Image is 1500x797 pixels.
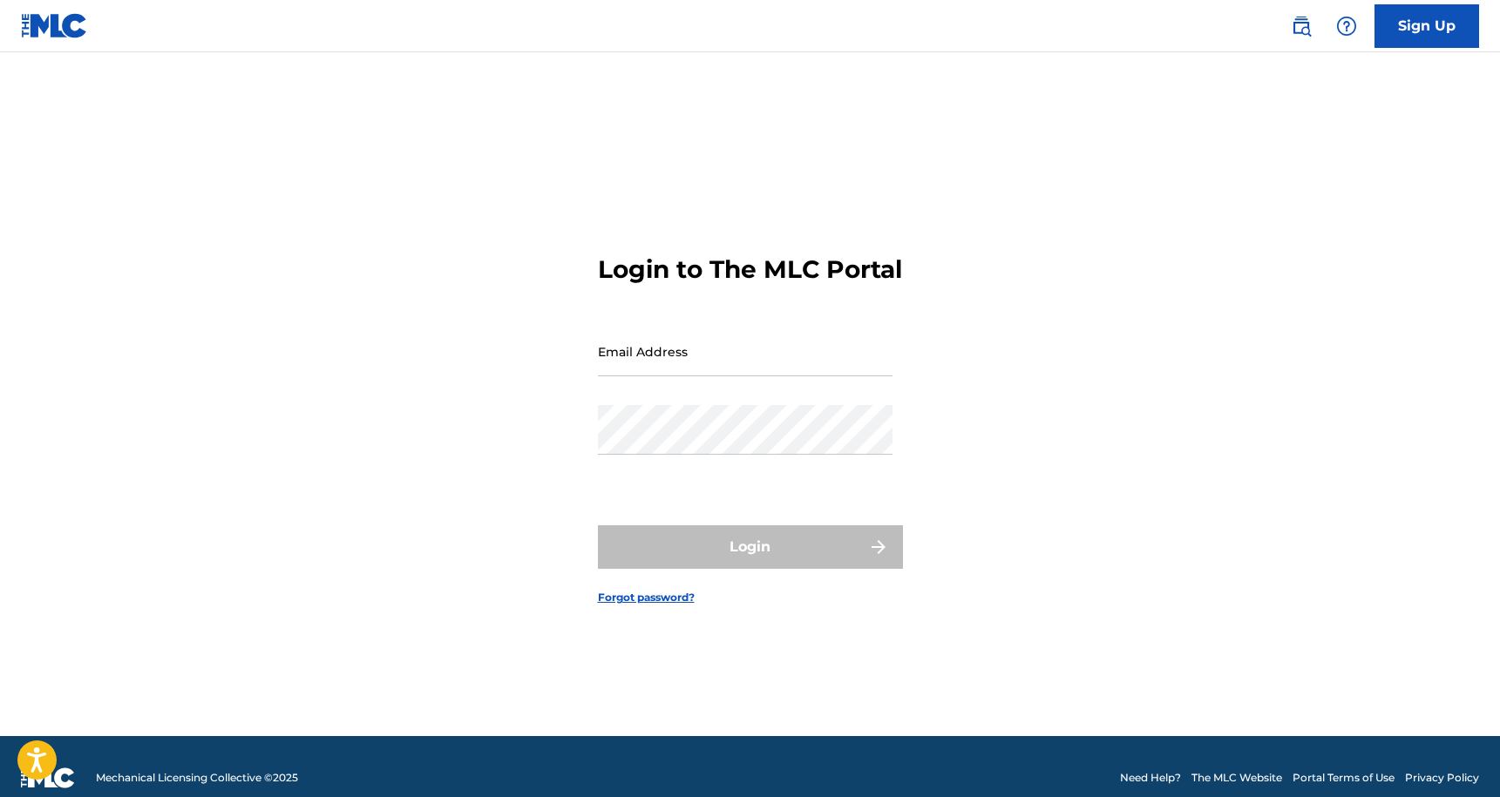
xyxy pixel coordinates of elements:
a: Public Search [1284,9,1319,44]
a: Sign Up [1374,4,1479,48]
a: Forgot password? [598,590,695,605]
img: MLC Logo [21,13,88,38]
a: Privacy Policy [1405,770,1479,786]
iframe: Chat Widget [1413,713,1500,797]
div: Help [1329,9,1364,44]
h3: Login to The MLC Portal [598,254,902,285]
a: Need Help? [1120,770,1181,786]
img: help [1336,16,1357,37]
a: Portal Terms of Use [1293,770,1395,786]
a: The MLC Website [1191,770,1282,786]
span: Mechanical Licensing Collective © 2025 [96,770,298,786]
img: logo [21,767,75,788]
img: search [1291,16,1312,37]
